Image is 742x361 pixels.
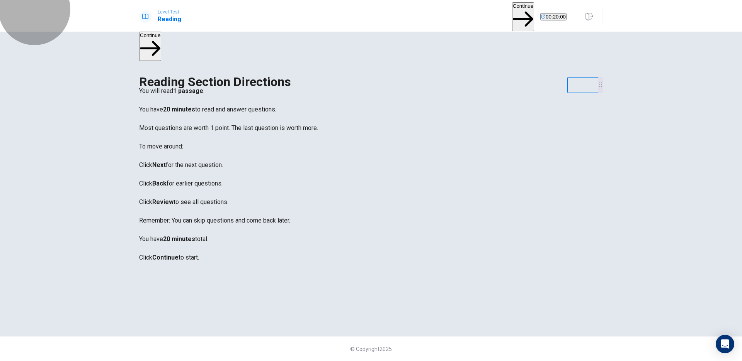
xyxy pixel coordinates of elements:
b: Review [152,198,174,206]
button: Continue [512,2,534,31]
span: © Copyright 2025 [350,346,392,352]
b: Back [152,180,167,187]
span: 00:20:00 [546,14,566,20]
span: You will read . You have to read and answer questions. Most questions are worth 1 point. The last... [139,87,318,261]
b: 20 minutes [163,235,195,243]
h1: Reading Section Directions [139,77,603,86]
b: Next [152,161,166,169]
span: Level Test [158,9,181,15]
button: 00:20:00 [540,13,567,20]
button: Continue [139,32,161,61]
b: 20 minutes [163,106,195,113]
b: Continue [152,254,179,261]
div: Open Intercom Messenger [716,335,734,353]
h1: Reading [158,15,181,24]
b: 1 passage [173,87,203,94]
